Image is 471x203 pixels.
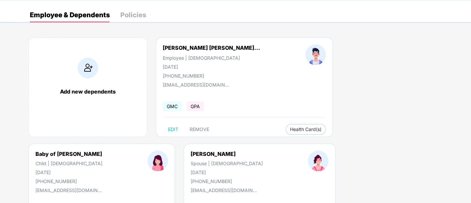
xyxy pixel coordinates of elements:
span: REMOVE [190,127,209,132]
div: [EMAIL_ADDRESS][DOMAIN_NAME] [191,187,257,193]
div: [EMAIL_ADDRESS][DOMAIN_NAME] [163,82,229,88]
div: Child | [DEMOGRAPHIC_DATA] [35,161,102,166]
button: Health Card(s) [286,124,326,135]
div: [PHONE_NUMBER] [191,178,263,184]
img: profileImage [308,151,328,171]
button: REMOVE [184,124,214,135]
div: [PHONE_NUMBER] [163,73,260,79]
div: Add new dependents [35,88,140,95]
div: [PHONE_NUMBER] [35,178,102,184]
img: profileImage [305,44,326,65]
div: Baby of [PERSON_NAME] [35,151,102,157]
div: [DATE] [191,169,263,175]
span: GMC [163,101,182,111]
div: [PERSON_NAME] [PERSON_NAME]... [163,44,260,51]
span: EDIT [168,127,178,132]
div: Employee & Dependents [30,12,110,18]
span: Health Card(s) [290,128,322,131]
div: Spouse | [DEMOGRAPHIC_DATA] [191,161,263,166]
div: Policies [120,12,146,18]
img: addIcon [78,58,98,78]
div: [EMAIL_ADDRESS][DOMAIN_NAME] [35,187,102,193]
div: Employee | [DEMOGRAPHIC_DATA] [163,55,260,61]
div: [DATE] [163,64,260,70]
div: [PERSON_NAME] [191,151,263,157]
button: EDIT [163,124,184,135]
div: [DATE] [35,169,102,175]
span: GPA [187,101,204,111]
img: profileImage [147,151,168,171]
